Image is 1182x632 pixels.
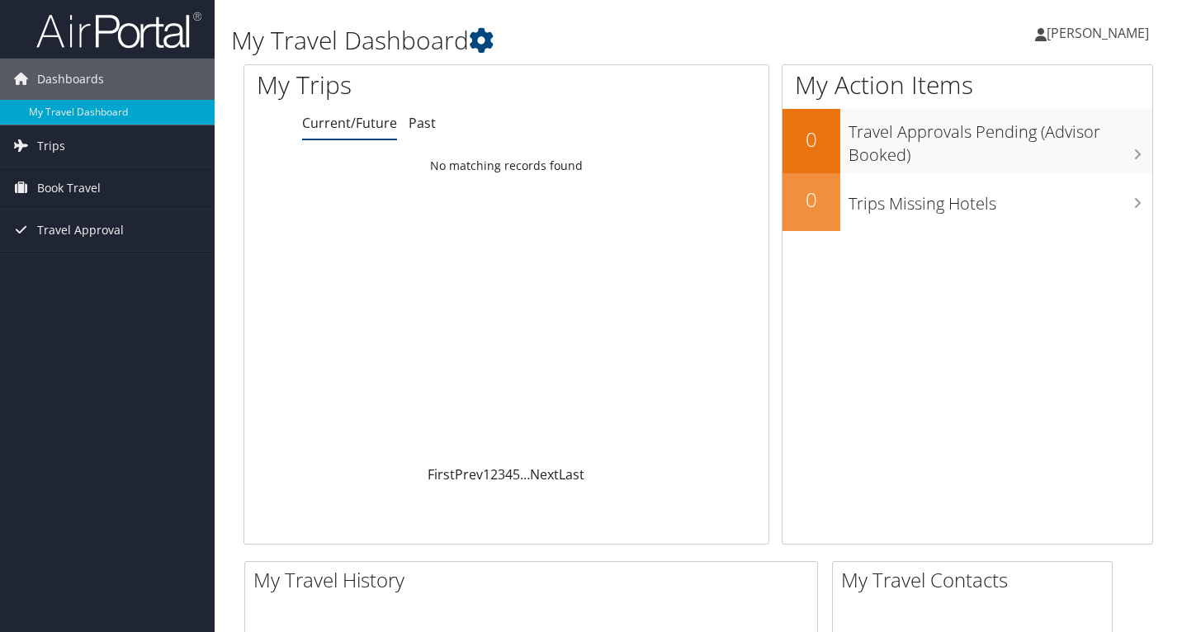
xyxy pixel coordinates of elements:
[505,465,513,483] a: 4
[253,566,817,594] h2: My Travel History
[37,210,124,251] span: Travel Approval
[782,186,840,214] h2: 0
[37,167,101,209] span: Book Travel
[409,114,436,132] a: Past
[1035,8,1165,58] a: [PERSON_NAME]
[782,68,1152,102] h1: My Action Items
[36,11,201,50] img: airportal-logo.png
[244,151,768,181] td: No matching records found
[455,465,483,483] a: Prev
[483,465,490,483] a: 1
[841,566,1112,594] h2: My Travel Contacts
[257,68,537,102] h1: My Trips
[231,23,854,58] h1: My Travel Dashboard
[1047,24,1149,42] span: [PERSON_NAME]
[498,465,505,483] a: 3
[490,465,498,483] a: 2
[782,173,1152,231] a: 0Trips Missing Hotels
[513,465,520,483] a: 5
[428,465,455,483] a: First
[37,59,104,100] span: Dashboards
[782,125,840,153] h2: 0
[302,114,397,132] a: Current/Future
[520,465,530,483] span: …
[37,125,65,167] span: Trips
[849,112,1152,167] h3: Travel Approvals Pending (Advisor Booked)
[530,465,559,483] a: Next
[782,109,1152,172] a: 0Travel Approvals Pending (Advisor Booked)
[559,465,584,483] a: Last
[849,184,1152,215] h3: Trips Missing Hotels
